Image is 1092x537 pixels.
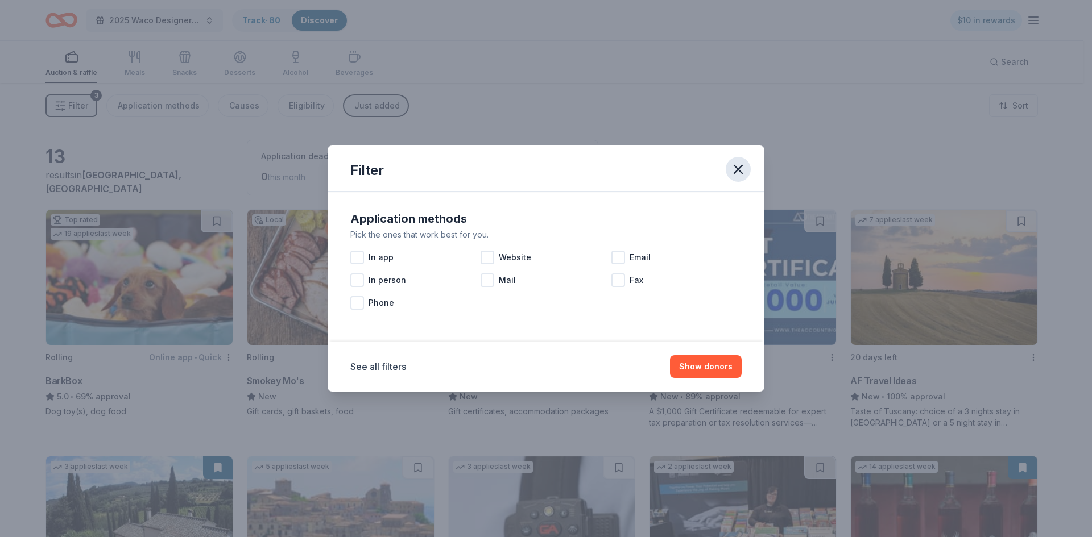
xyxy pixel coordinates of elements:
[350,210,742,228] div: Application methods
[369,251,394,264] span: In app
[630,273,643,287] span: Fax
[499,251,531,264] span: Website
[369,273,406,287] span: In person
[630,251,651,264] span: Email
[350,228,742,242] div: Pick the ones that work best for you.
[369,296,394,310] span: Phone
[670,355,742,378] button: Show donors
[499,273,516,287] span: Mail
[350,360,406,373] button: See all filters
[350,161,384,180] div: Filter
